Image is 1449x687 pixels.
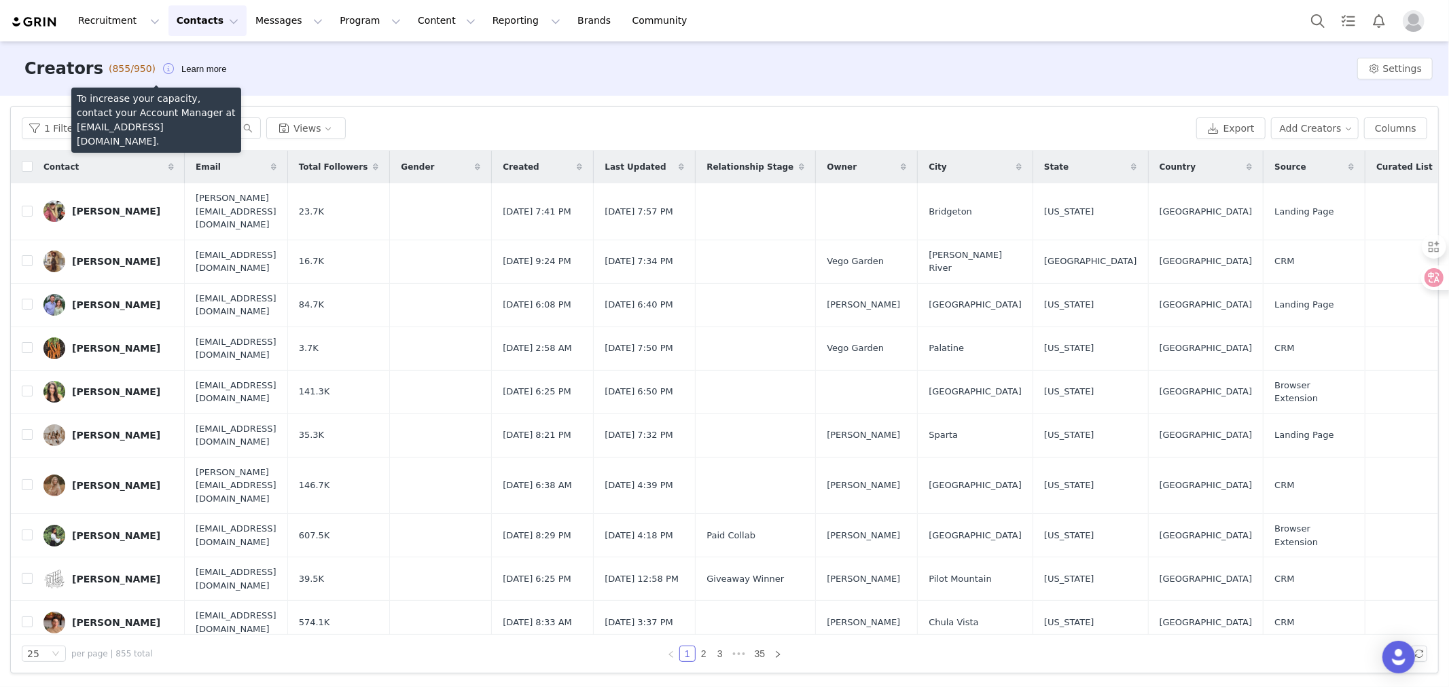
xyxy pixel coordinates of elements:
[605,341,673,355] span: [DATE] 7:50 PM
[1274,428,1334,442] span: Landing Page
[503,298,571,312] span: [DATE] 6:08 PM
[1274,522,1354,549] span: Browser Extension
[827,616,900,629] span: [PERSON_NAME]
[696,646,712,662] li: 2
[299,616,330,629] span: 574.1K
[299,428,324,442] span: 35.3K
[929,341,964,355] span: Palatine
[1160,161,1196,173] span: Country
[43,568,65,590] img: 0fe5cf45-9041-400b-b3da-b1ee8618b2d9.jpg
[1395,10,1438,32] button: Profile
[43,250,65,272] img: 887a2d0d-f719-4484-b7f1-dc5df9369d59.jpg
[43,161,79,173] span: Contact
[503,616,572,629] span: [DATE] 8:33 AM
[1334,5,1363,36] a: Tasks
[27,646,39,661] div: 25
[299,529,330,542] span: 607.5K
[243,124,253,133] i: icon: search
[196,522,276,549] span: [EMAIL_ADDRESS][DOMAIN_NAME]
[503,529,571,542] span: [DATE] 8:29 PM
[109,62,156,76] span: (855/950)
[929,298,1022,312] span: [GEOGRAPHIC_DATA]
[605,529,673,542] span: [DATE] 4:18 PM
[929,205,972,219] span: Bridgeton
[1160,428,1253,442] span: [GEOGRAPHIC_DATA]
[401,161,434,173] span: Gender
[43,250,174,272] a: [PERSON_NAME]
[503,479,572,492] span: [DATE] 6:38 AM
[196,335,276,362] span: [EMAIL_ADDRESS][DOMAIN_NAME]
[706,529,755,542] span: Paid Collab
[1160,572,1253,586] span: [GEOGRAPHIC_DATA]
[43,612,174,633] a: [PERSON_NAME]
[43,612,65,633] img: 7450406c-1b25-4958-b75e-2bf92770f361--s.jpg
[929,572,992,586] span: Pilot Mountain
[1160,255,1253,268] span: [GEOGRAPHIC_DATA]
[196,422,276,449] span: [EMAIL_ADDRESS][DOMAIN_NAME]
[929,385,1022,398] span: [GEOGRAPHIC_DATA]
[1160,479,1253,492] span: [GEOGRAPHIC_DATA]
[332,5,409,36] button: Program
[1044,161,1069,173] span: State
[72,206,160,217] div: [PERSON_NAME]
[43,475,65,496] img: a7e206c2-2207-43ad-bd61-748b4b0fc865.jpg
[1274,341,1294,355] span: CRM
[72,617,160,628] div: [PERSON_NAME]
[1160,385,1253,398] span: [GEOGRAPHIC_DATA]
[70,5,168,36] button: Recruitment
[299,298,324,312] span: 84.7K
[728,646,750,662] span: •••
[929,248,1022,275] span: [PERSON_NAME] River
[728,646,750,662] li: Next 3 Pages
[1160,616,1253,629] span: [GEOGRAPHIC_DATA]
[1044,255,1137,268] span: [GEOGRAPHIC_DATA]
[43,424,65,446] img: 3050f03b-33ef-4b39-af7b-86a19659f002.jpg
[196,379,276,405] span: [EMAIL_ADDRESS][DOMAIN_NAME]
[1274,379,1354,405] span: Browser Extension
[299,341,319,355] span: 3.7K
[72,574,160,584] div: [PERSON_NAME]
[1044,529,1094,542] span: [US_STATE]
[43,475,174,496] a: [PERSON_NAME]
[1044,341,1094,355] span: [US_STATE]
[43,381,174,403] a: [PERSON_NAME]
[1364,117,1427,139] button: Columns
[706,572,784,586] span: Giveaway Winner
[43,200,65,222] img: d25ae3d3-6e7c-43b6-a6fa-2159da065104.jpg
[72,299,160,310] div: [PERSON_NAME]
[503,341,572,355] span: [DATE] 2:58 AM
[1357,58,1433,79] button: Settings
[751,646,770,661] a: 35
[179,62,229,76] div: Tooltip anchor
[43,200,174,222] a: [PERSON_NAME]
[503,385,571,398] span: [DATE] 6:25 PM
[827,161,857,173] span: Owner
[1160,529,1253,542] span: [GEOGRAPHIC_DATA]
[72,343,160,354] div: [PERSON_NAME]
[43,337,65,359] img: a70175f1-739e-409d-a292-30ee5ac55ace--s.jpg
[929,479,1022,492] span: [GEOGRAPHIC_DATA]
[43,568,174,590] a: [PERSON_NAME]
[72,530,160,541] div: [PERSON_NAME]
[827,298,900,312] span: [PERSON_NAME]
[1271,117,1359,139] button: Add Creators
[827,529,900,542] span: [PERSON_NAME]
[77,93,236,147] span: To increase your capacity, contact your Account Manager at [EMAIL_ADDRESS][DOMAIN_NAME].
[663,646,679,662] li: Previous Page
[22,117,86,139] button: 1 Filter
[713,646,728,661] a: 3
[299,205,324,219] span: 23.7K
[929,161,946,173] span: City
[1382,641,1415,673] div: Open Intercom Messenger
[299,572,324,586] span: 39.5K
[503,161,539,173] span: Created
[679,646,696,662] li: 1
[43,525,65,546] img: d1948510-b58b-48c0-931f-dfcb5a29ae0d.jpg
[299,255,324,268] span: 16.7K
[24,56,103,81] h3: Creators
[72,480,160,491] div: [PERSON_NAME]
[667,650,675,658] i: icon: left
[1274,298,1334,312] span: Landing Page
[1044,616,1094,629] span: [US_STATE]
[1044,572,1094,586] span: [US_STATE]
